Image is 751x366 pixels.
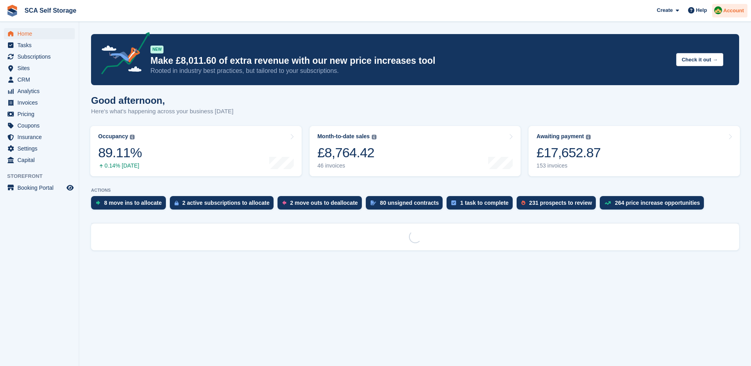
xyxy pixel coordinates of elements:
[7,172,79,180] span: Storefront
[150,67,670,75] p: Rooted in industry best practices, but tailored to your subscriptions.
[517,196,600,213] a: 231 prospects to review
[104,200,162,206] div: 8 move ins to allocate
[318,162,376,169] div: 46 invoices
[4,109,75,120] a: menu
[615,200,700,206] div: 264 price increase opportunities
[310,126,521,176] a: Month-to-date sales £8,764.42 46 invoices
[6,5,18,17] img: stora-icon-8386f47178a22dfd0bd8f6a31ec36ba5ce8667c1dd55bd0f319d3a0aa187defe.svg
[98,162,142,169] div: 0.14% [DATE]
[4,143,75,154] a: menu
[4,63,75,74] a: menu
[451,200,456,205] img: task-75834270c22a3079a89374b754ae025e5fb1db73e45f91037f5363f120a921f8.svg
[17,97,65,108] span: Invoices
[4,132,75,143] a: menu
[91,95,234,106] h1: Good afternoon,
[91,107,234,116] p: Here's what's happening across your business [DATE]
[380,200,439,206] div: 80 unsigned contracts
[696,6,707,14] span: Help
[183,200,270,206] div: 2 active subscriptions to allocate
[91,196,170,213] a: 8 move ins to allocate
[21,4,80,17] a: SCA Self Storage
[282,200,286,205] img: move_outs_to_deallocate_icon-f764333ba52eb49d3ac5e1228854f67142a1ed5810a6f6cc68b1a99e826820c5.svg
[318,133,370,140] div: Month-to-date sales
[17,182,65,193] span: Booking Portal
[529,126,740,176] a: Awaiting payment £17,652.87 153 invoices
[4,40,75,51] a: menu
[65,183,75,193] a: Preview store
[4,182,75,193] a: menu
[150,46,164,53] div: NEW
[290,200,358,206] div: 2 move outs to deallocate
[17,40,65,51] span: Tasks
[536,162,601,169] div: 153 invoices
[529,200,592,206] div: 231 prospects to review
[4,86,75,97] a: menu
[586,135,591,139] img: icon-info-grey-7440780725fd019a000dd9b08b2336e03edf1995a4989e88bcd33f0948082b44.svg
[460,200,508,206] div: 1 task to complete
[17,120,65,131] span: Coupons
[723,7,744,15] span: Account
[4,97,75,108] a: menu
[98,133,128,140] div: Occupancy
[657,6,673,14] span: Create
[676,53,723,66] button: Check it out →
[4,51,75,62] a: menu
[91,188,739,193] p: ACTIONS
[95,32,150,77] img: price-adjustments-announcement-icon-8257ccfd72463d97f412b2fc003d46551f7dbcb40ab6d574587a9cd5c0d94...
[521,200,525,205] img: prospect-51fa495bee0391a8d652442698ab0144808aea92771e9ea1ae160a38d050c398.svg
[17,154,65,166] span: Capital
[90,126,302,176] a: Occupancy 89.11% 0.14% [DATE]
[175,200,179,206] img: active_subscription_to_allocate_icon-d502201f5373d7db506a760aba3b589e785aa758c864c3986d89f69b8ff3...
[150,55,670,67] p: Make £8,011.60 of extra revenue with our new price increases tool
[17,132,65,143] span: Insurance
[605,201,611,205] img: price_increase_opportunities-93ffe204e8149a01c8c9dc8f82e8f89637d9d84a8eef4429ea346261dce0b2c0.svg
[96,200,100,205] img: move_ins_to_allocate_icon-fdf77a2bb77ea45bf5b3d319d69a93e2d87916cf1d5bf7949dd705db3b84f3ca.svg
[4,74,75,85] a: menu
[4,120,75,131] a: menu
[17,143,65,154] span: Settings
[447,196,516,213] a: 1 task to complete
[278,196,366,213] a: 2 move outs to deallocate
[17,63,65,74] span: Sites
[318,145,376,161] div: £8,764.42
[17,51,65,62] span: Subscriptions
[600,196,708,213] a: 264 price increase opportunities
[17,109,65,120] span: Pricing
[17,86,65,97] span: Analytics
[371,200,376,205] img: contract_signature_icon-13c848040528278c33f63329250d36e43548de30e8caae1d1a13099fd9432cc5.svg
[17,74,65,85] span: CRM
[130,135,135,139] img: icon-info-grey-7440780725fd019a000dd9b08b2336e03edf1995a4989e88bcd33f0948082b44.svg
[4,28,75,39] a: menu
[536,133,584,140] div: Awaiting payment
[4,154,75,166] a: menu
[366,196,447,213] a: 80 unsigned contracts
[536,145,601,161] div: £17,652.87
[170,196,278,213] a: 2 active subscriptions to allocate
[17,28,65,39] span: Home
[372,135,376,139] img: icon-info-grey-7440780725fd019a000dd9b08b2336e03edf1995a4989e88bcd33f0948082b44.svg
[98,145,142,161] div: 89.11%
